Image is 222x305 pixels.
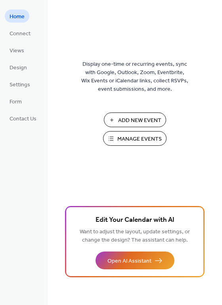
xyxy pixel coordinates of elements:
span: Connect [10,30,31,38]
span: Open AI Assistant [107,257,151,265]
a: Home [5,10,29,23]
a: Settings [5,78,35,91]
span: Form [10,98,22,106]
span: Want to adjust the layout, update settings, or change the design? The assistant can help. [80,227,190,246]
span: Display one-time or recurring events, sync with Google, Outlook, Zoom, Eventbrite, Wix Events or ... [81,60,188,93]
a: Design [5,61,32,74]
span: Edit Your Calendar with AI [96,215,174,226]
span: Views [10,47,24,55]
button: Manage Events [103,131,166,146]
a: Contact Us [5,112,41,125]
button: Add New Event [104,112,166,127]
span: Manage Events [117,135,162,143]
a: Connect [5,27,35,40]
span: Home [10,13,25,21]
a: Form [5,95,27,108]
span: Design [10,64,27,72]
span: Settings [10,81,30,89]
span: Add New Event [118,116,161,125]
a: Views [5,44,29,57]
button: Open AI Assistant [96,252,174,269]
span: Contact Us [10,115,36,123]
